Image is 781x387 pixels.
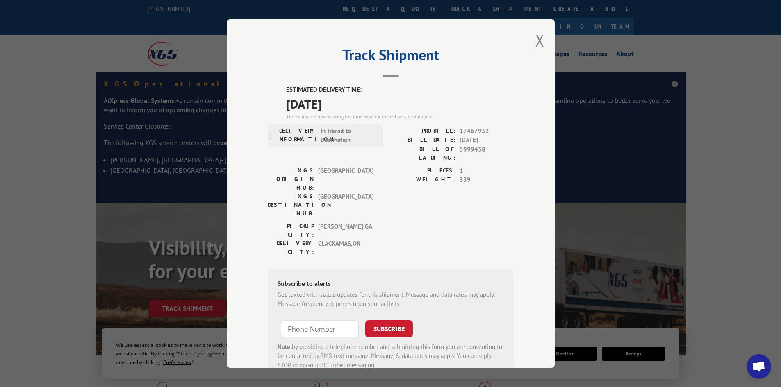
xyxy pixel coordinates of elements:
[286,95,514,113] span: [DATE]
[460,145,514,162] span: 5999438
[460,136,514,145] span: [DATE]
[268,49,514,65] h2: Track Shipment
[318,192,373,218] span: [GEOGRAPHIC_DATA]
[270,127,316,145] label: DELIVERY INFORMATION:
[391,136,455,145] label: BILL DATE:
[286,113,514,120] div: The estimated time is using the time zone for the delivery destination.
[391,127,455,136] label: PROBILL:
[747,354,771,379] a: Open chat
[281,320,359,337] input: Phone Number
[318,239,373,256] span: CLACKAMAS , OR
[391,166,455,176] label: PIECES:
[318,222,373,239] span: [PERSON_NAME] , GA
[278,278,504,290] div: Subscribe to alerts
[278,342,504,370] div: by providing a telephone number and submitting this form you are consenting to be contacted by SM...
[391,175,455,185] label: WEIGHT:
[268,222,314,239] label: PICKUP CITY:
[268,192,314,218] label: XGS DESTINATION HUB:
[535,29,544,51] button: Close modal
[268,239,314,256] label: DELIVERY CITY:
[460,175,514,185] span: 339
[286,85,514,95] label: ESTIMATED DELIVERY TIME:
[278,290,504,309] div: Get texted with status updates for this shipment. Message and data rates may apply. Message frequ...
[365,320,413,337] button: SUBSCRIBE
[460,166,514,176] span: 1
[391,145,455,162] label: BILL OF LADING:
[278,343,292,351] strong: Note:
[321,127,376,145] span: In Transit to Destination
[460,127,514,136] span: 17467932
[268,166,314,192] label: XGS ORIGIN HUB:
[318,166,373,192] span: [GEOGRAPHIC_DATA]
